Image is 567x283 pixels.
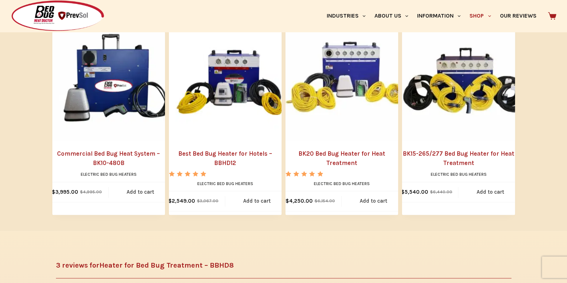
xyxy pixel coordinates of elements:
[285,149,398,168] a: BK20 Bed Bug Heater for Heat Treatment
[285,13,412,140] a: BK20 Bed Bug Heater for Heat Treatment
[401,189,405,195] span: $
[225,191,289,211] a: Add to cart: “Best Bed Bug Heater for Hotels - BBHD12”
[315,198,335,203] bdi: 6,154.00
[80,189,83,194] span: $
[197,181,253,186] a: Electric Bed Bug Heaters
[52,13,179,140] a: Commercial Bed Bug Heat System - BK10-480B
[169,13,296,140] a: Best Bed Bug Heater for Hotels - BBHD12
[168,198,195,204] bdi: 2,549.00
[99,261,234,269] span: Heater for Bed Bug Treatment – BBHD8
[285,198,313,204] bdi: 4,250.00
[285,171,324,176] div: Rated 5.00 out of 5
[56,260,511,271] h2: 3 reviews for
[402,149,515,168] a: BK15-265/277 Bed Bug Heater for Heat Treatment
[430,189,452,194] bdi: 6,440.00
[109,182,172,202] a: Add to cart: “Commercial Bed Bug Heat System - BK10-480B”
[342,191,405,211] a: Add to cart: “BK20 Bed Bug Heater for Heat Treatment”
[52,149,165,168] a: Commercial Bed Bug Heat System – BK10-480B
[169,149,282,168] a: Best Bed Bug Heater for Hotels – BBHD12
[81,172,137,177] a: Electric Bed Bug Heaters
[315,198,317,203] span: $
[401,189,428,195] bdi: 5,540.00
[80,189,102,194] bdi: 4,995.00
[197,198,218,203] bdi: 3,067.00
[458,182,522,202] a: Add to cart: “BK15-265/277 Bed Bug Heater for Heat Treatment”
[197,198,200,203] span: $
[6,3,27,24] button: Open LiveChat chat widget
[430,172,486,177] a: Electric Bed Bug Heaters
[430,189,433,194] span: $
[168,198,172,204] span: $
[402,13,529,140] a: BK15-265/277 Bed Bug Heater for Heat Treatment
[169,171,207,193] span: Rated out of 5
[285,171,324,193] span: Rated out of 5
[52,189,55,195] span: $
[169,171,207,176] div: Rated 5.00 out of 5
[314,181,370,186] a: Electric Bed Bug Heaters
[52,189,78,195] bdi: 3,995.00
[285,198,289,204] span: $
